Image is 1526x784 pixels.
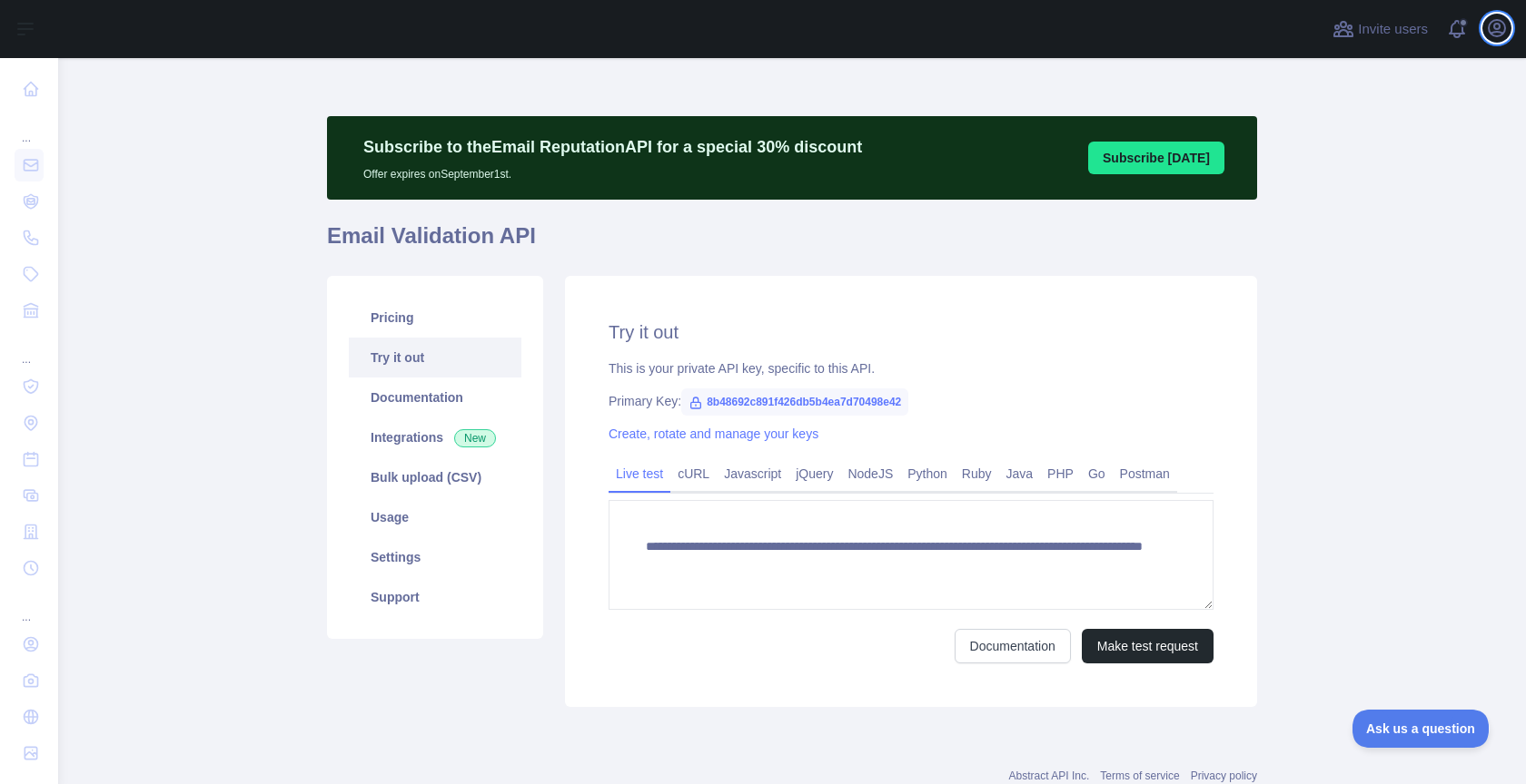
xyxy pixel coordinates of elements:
a: jQuery [788,459,840,488]
a: Settings [349,537,521,577]
a: Pricing [349,298,521,338]
div: Primary Key: [609,392,1214,410]
div: ... [15,330,44,367]
a: Java [999,459,1041,488]
a: Support [349,577,521,617]
a: Privacy policy [1191,769,1257,782]
p: Subscribe to the Email Reputation API for a special 30 % discount [363,134,862,160]
a: NodeJS [840,459,900,488]
span: Invite users [1358,19,1428,40]
a: Python [900,459,955,488]
button: Make test request [1082,629,1214,663]
span: 8b48692c891f426db5b4ea7d70498e42 [681,388,908,416]
a: Ruby [955,459,999,488]
a: PHP [1040,459,1081,488]
button: Invite users [1329,15,1432,44]
a: Documentation [349,377,521,417]
a: Postman [1113,459,1177,488]
button: Subscribe [DATE] [1088,142,1224,174]
a: Usage [349,497,521,537]
a: Documentation [955,629,1071,663]
a: cURL [670,459,717,488]
a: Abstract API Inc. [1009,769,1090,782]
div: This is your private API key, specific to this API. [609,359,1214,377]
div: ... [15,109,44,145]
a: Bulk upload (CSV) [349,457,521,497]
a: Terms of service [1100,769,1179,782]
a: Create, rotate and manage your keys [609,426,818,441]
h1: Email Validation API [327,221,1257,265]
a: Live test [609,459,670,488]
a: Javascript [717,459,788,488]
span: New [454,429,496,447]
a: Try it out [349,338,521,377]
p: Offer expires on September 1st. [363,160,862,181]
div: ... [15,588,44,624]
h2: Try it out [609,319,1214,345]
a: Go [1081,459,1113,488]
a: Integrations New [349,417,521,457]
iframe: Toggle Customer Support [1353,710,1490,748]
